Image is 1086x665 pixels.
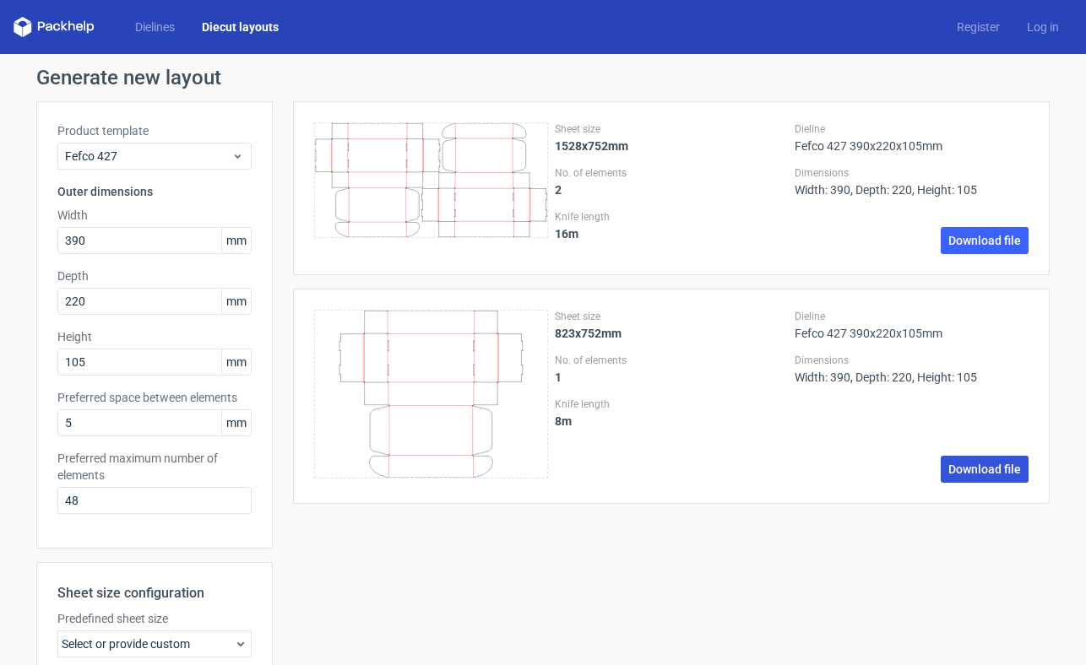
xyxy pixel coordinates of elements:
a: Register [943,19,1013,35]
strong: 8 m [555,414,572,428]
div: Fefco 427 390x220x105mm [795,122,1029,153]
h3: Outer dimensions [57,183,252,200]
a: Diecut layouts [188,19,292,35]
strong: 16 m [555,227,578,241]
label: Dimensions [795,166,1029,180]
span: Fefco 427 [65,148,231,165]
label: Dieline [795,122,1029,136]
span: mm [221,228,251,253]
strong: 823x752mm [555,327,622,340]
label: No. of elements [555,166,789,180]
label: Sheet size [555,310,789,323]
h2: Sheet size configuration [57,583,252,603]
label: Preferred space between elements [57,389,252,406]
label: Knife length [555,397,789,411]
strong: 1 [555,370,562,384]
label: Dimensions [795,354,1029,367]
div: Width: 390, Depth: 220, Height: 105 [795,166,1029,197]
a: Dielines [122,19,188,35]
a: Download file [941,227,1029,254]
label: Height [57,328,252,345]
label: Depth [57,268,252,284]
span: mm [221,349,251,375]
div: Fefco 427 390x220x105mm [795,310,1029,340]
label: Product template [57,122,252,139]
label: Dieline [795,310,1029,323]
span: mm [221,410,251,435]
a: Log in [1013,19,1072,35]
span: mm [221,289,251,314]
strong: 2 [555,183,562,197]
strong: 1528x752mm [555,139,628,153]
label: Knife length [555,210,789,224]
div: Select or provide custom [57,630,252,657]
div: Width: 390, Depth: 220, Height: 105 [795,354,1029,384]
label: No. of elements [555,354,789,367]
h1: Generate new layout [36,68,1050,88]
a: Download file [941,456,1029,483]
label: Preferred maximum number of elements [57,450,252,484]
label: Width [57,207,252,224]
label: Predefined sheet size [57,610,252,627]
label: Sheet size [555,122,789,136]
